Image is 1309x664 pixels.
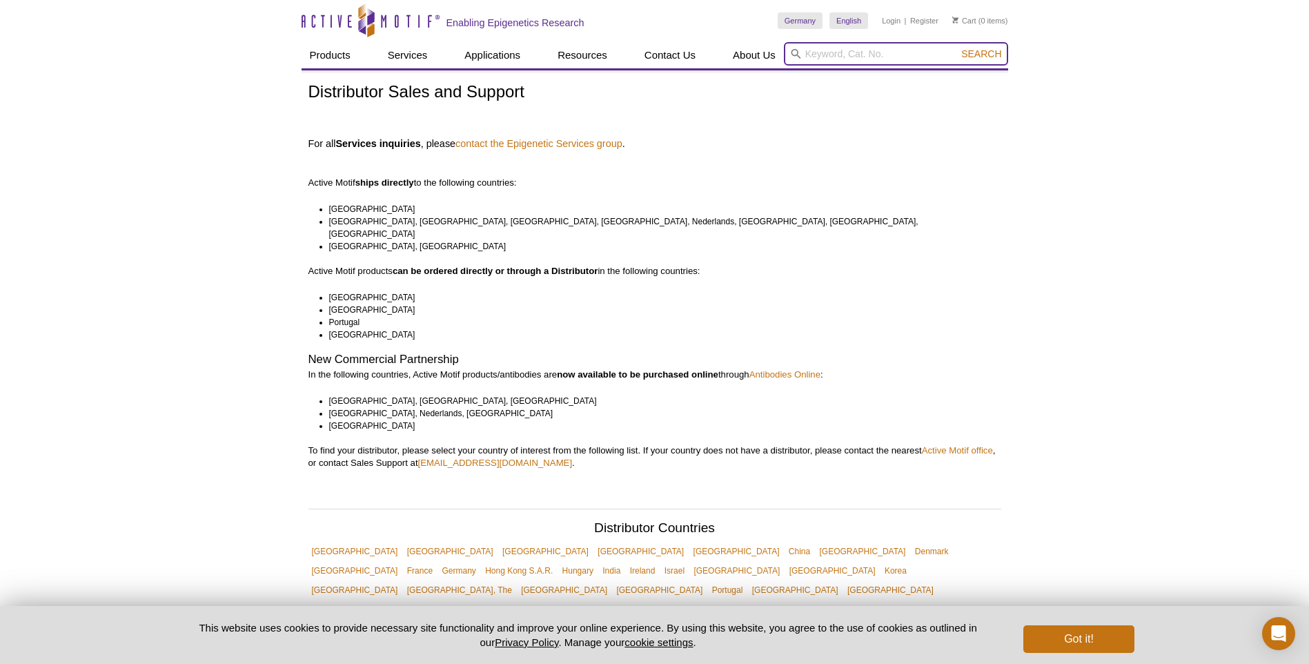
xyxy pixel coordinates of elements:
a: [GEOGRAPHIC_DATA] [816,542,909,561]
li: | [905,12,907,29]
a: [GEOGRAPHIC_DATA] [816,600,909,619]
li: [GEOGRAPHIC_DATA] [329,291,989,304]
a: [GEOGRAPHIC_DATA] [749,580,842,600]
a: Portugal [709,580,747,600]
h4: For all , please . [308,137,1001,150]
a: India [599,561,624,580]
img: Your Cart [952,17,958,23]
a: [EMAIL_ADDRESS][DOMAIN_NAME] [418,458,573,468]
a: Active Motif office [922,445,993,456]
li: [GEOGRAPHIC_DATA], [GEOGRAPHIC_DATA] [329,240,989,253]
a: [GEOGRAPHIC_DATA] [844,580,937,600]
li: Portugal [329,316,989,329]
a: [GEOGRAPHIC_DATA] [404,542,497,561]
h2: New Commercial Partnership [308,353,1001,366]
li: [GEOGRAPHIC_DATA], [GEOGRAPHIC_DATA], [GEOGRAPHIC_DATA], [GEOGRAPHIC_DATA], Nederlands, [GEOGRAPH... [329,215,989,240]
button: cookie settings [624,636,693,648]
button: Search [957,48,1005,60]
strong: ships directly [355,177,414,188]
a: [GEOGRAPHIC_DATA], The [404,580,515,600]
a: Spain [404,600,432,619]
p: To find your distributor, please select your country of interest from the following list. If your... [308,445,1001,469]
a: Applications [456,42,529,68]
a: Privacy Policy [495,636,558,648]
a: Login [882,16,900,26]
a: Hungary [559,561,597,580]
a: [GEOGRAPHIC_DATA] [434,600,527,619]
a: Contact Us [636,42,704,68]
a: [GEOGRAPHIC_DATA] [624,600,718,619]
h2: Distributor Countries [308,522,1001,538]
p: Active Motif products in the following countries: [308,265,1001,277]
a: Korea [881,561,910,580]
a: Services [380,42,436,68]
p: Active Motif to the following countries: [308,152,1001,189]
li: (0 items) [952,12,1008,29]
a: Hong Kong S.A.R. [482,561,556,580]
p: In the following countries, Active Motif products/antibodies are through : [308,369,1001,381]
a: [GEOGRAPHIC_DATA] [308,561,402,580]
a: [GEOGRAPHIC_DATA] [308,542,402,561]
a: contact the Epigenetic Services group [455,137,622,150]
a: [GEOGRAPHIC_DATA] [690,561,783,580]
li: [GEOGRAPHIC_DATA] [329,329,989,341]
a: Register [910,16,938,26]
a: English [829,12,868,29]
a: China [785,542,814,561]
li: [GEOGRAPHIC_DATA] [329,203,989,215]
a: Products [302,42,359,68]
a: [GEOGRAPHIC_DATA] [499,542,592,561]
a: [GEOGRAPHIC_DATA] [308,580,402,600]
h2: Enabling Epigenetics Research [446,17,584,29]
a: [GEOGRAPHIC_DATA] [529,600,622,619]
a: [GEOGRAPHIC_DATA] [594,542,687,561]
a: Resources [549,42,616,68]
a: France [404,561,436,580]
a: [GEOGRAPHIC_DATA] [690,542,783,561]
a: [GEOGRAPHIC_DATA] [518,580,611,600]
a: Cart [952,16,976,26]
span: Search [961,48,1001,59]
li: [GEOGRAPHIC_DATA] [329,420,989,432]
li: [GEOGRAPHIC_DATA], Nederlands, [GEOGRAPHIC_DATA] [329,407,989,420]
strong: now available to be purchased online [557,369,718,380]
a: Israel [661,561,688,580]
a: Denmark [912,542,952,561]
a: [GEOGRAPHIC_DATA] [308,600,402,619]
button: Got it! [1023,625,1134,653]
a: Ireland [627,561,659,580]
div: Open Intercom Messenger [1262,617,1295,650]
input: Keyword, Cat. No. [784,42,1008,66]
strong: can be ordered directly or through a Distributor [393,266,598,276]
a: Germany [778,12,823,29]
a: Antibodies Online [749,369,820,380]
a: Germany [438,561,479,580]
a: [GEOGRAPHIC_DATA] [613,580,706,600]
strong: Services inquiries [335,138,420,149]
a: [GEOGRAPHIC_DATA] [786,561,879,580]
p: This website uses cookies to provide necessary site functionality and improve your online experie... [175,621,1001,650]
li: [GEOGRAPHIC_DATA], [GEOGRAPHIC_DATA], [GEOGRAPHIC_DATA] [329,395,989,407]
a: [GEOGRAPHIC_DATA] [720,600,814,619]
a: About Us [725,42,784,68]
li: [GEOGRAPHIC_DATA] [329,304,989,316]
h1: Distributor Sales and Support [308,83,1001,103]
